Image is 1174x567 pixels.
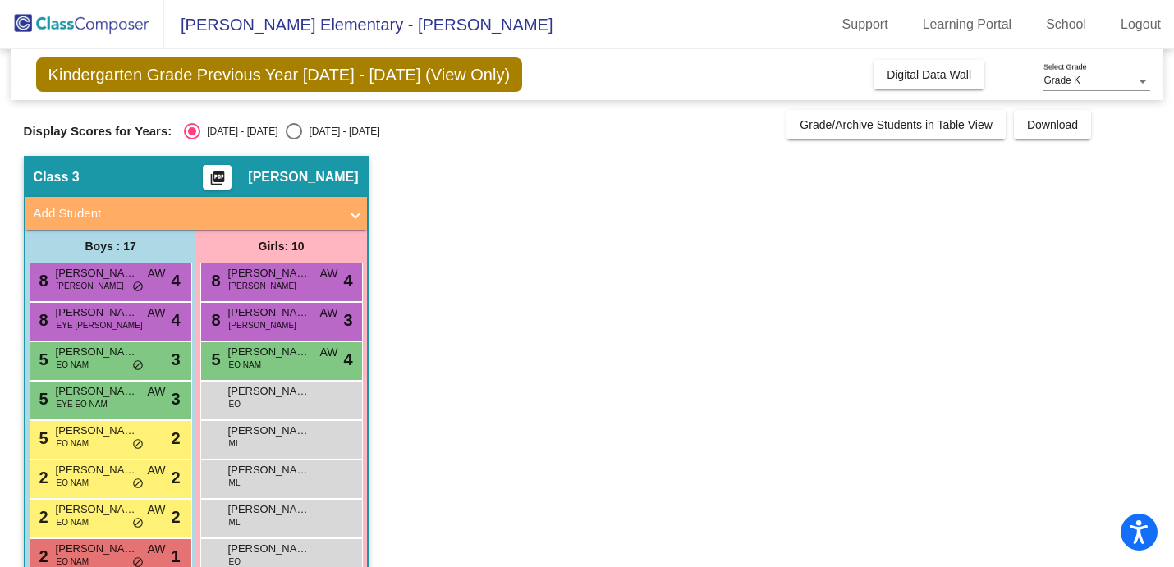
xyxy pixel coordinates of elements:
span: [PERSON_NAME] Elementary - [PERSON_NAME] [164,11,553,38]
mat-panel-title: Add Student [34,204,339,223]
div: [DATE] - [DATE] [200,124,277,139]
span: [PERSON_NAME] [228,344,310,360]
span: 8 [35,311,48,329]
span: [PERSON_NAME] [56,344,138,360]
span: [PERSON_NAME] [56,462,138,478]
span: [PERSON_NAME] [229,319,296,332]
span: do_not_disturb_alt [132,517,144,530]
span: AW [320,265,338,282]
span: AW [148,501,166,519]
span: [PERSON_NAME] [PERSON_NAME] [56,304,138,321]
span: EO NAM [57,359,89,371]
div: Girls: 10 [196,230,367,263]
span: [PERSON_NAME] [56,423,138,439]
span: EO NAM [57,437,89,450]
span: Download [1027,118,1078,131]
span: 3 [343,308,352,332]
a: School [1033,11,1099,38]
span: 8 [35,272,48,290]
span: EO NAM [57,477,89,489]
span: AW [148,265,166,282]
span: 3 [171,347,180,372]
span: 2 [35,547,48,565]
span: do_not_disturb_alt [132,478,144,491]
a: Support [829,11,901,38]
span: EYE [PERSON_NAME] [57,319,143,332]
span: 5 [208,350,221,368]
span: [PERSON_NAME] [56,541,138,557]
span: [PERSON_NAME] [248,169,358,185]
span: [PERSON_NAME] [228,423,310,439]
span: 2 [35,469,48,487]
a: Learning Portal [910,11,1025,38]
span: 5 [35,350,48,368]
span: do_not_disturb_alt [132,438,144,451]
span: Grade K [1043,75,1080,86]
span: EO [229,398,241,410]
span: EYE EO NAM [57,398,108,410]
span: EO NAM [57,516,89,528]
span: AW [320,344,338,361]
span: [PERSON_NAME] [228,383,310,400]
span: ML [229,477,241,489]
span: 4 [343,347,352,372]
span: [PERSON_NAME] [229,280,296,292]
span: [PERSON_NAME] [228,541,310,557]
span: 4 [343,268,352,293]
button: Grade/Archive Students in Table View [786,110,1006,139]
span: Grade/Archive Students in Table View [800,118,993,131]
span: 2 [171,465,180,490]
span: Class 3 [34,169,80,185]
span: 4 [171,308,180,332]
button: Download [1014,110,1091,139]
span: [PERSON_NAME] [228,462,310,478]
span: Display Scores for Years: [24,124,172,139]
mat-expansion-panel-header: Add Student [25,197,367,230]
span: EO NAM [229,359,261,371]
span: do_not_disturb_alt [132,281,144,294]
div: [DATE] - [DATE] [302,124,379,139]
button: Digital Data Wall [874,60,984,89]
div: Boys : 17 [25,230,196,263]
mat-icon: picture_as_pdf [208,170,227,193]
span: do_not_disturb_alt [132,359,144,373]
span: [PERSON_NAME] [57,280,124,292]
span: AW [148,462,166,479]
span: [PERSON_NAME] [228,501,310,518]
span: [PERSON_NAME] [56,265,138,281]
button: Print Students Details [203,165,232,190]
span: AW [148,541,166,558]
span: 5 [35,429,48,447]
span: ML [229,437,241,450]
span: Kindergarten Grade Previous Year [DATE] - [DATE] (View Only) [36,57,522,92]
span: 8 [208,272,221,290]
mat-radio-group: Select an option [184,123,379,139]
a: Logout [1108,11,1174,38]
span: 5 [35,390,48,408]
span: ML [229,516,241,528]
span: [PERSON_NAME] [56,383,138,400]
span: 4 [171,268,180,293]
span: 2 [171,505,180,529]
span: 3 [171,386,180,411]
span: AW [320,304,338,322]
span: [PERSON_NAME] [56,501,138,518]
span: AW [148,304,166,322]
span: Digital Data Wall [887,68,971,81]
span: AW [148,383,166,400]
span: 8 [208,311,221,329]
span: [PERSON_NAME] [228,265,310,281]
span: 2 [171,426,180,450]
span: 2 [35,508,48,526]
span: [PERSON_NAME] [228,304,310,321]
